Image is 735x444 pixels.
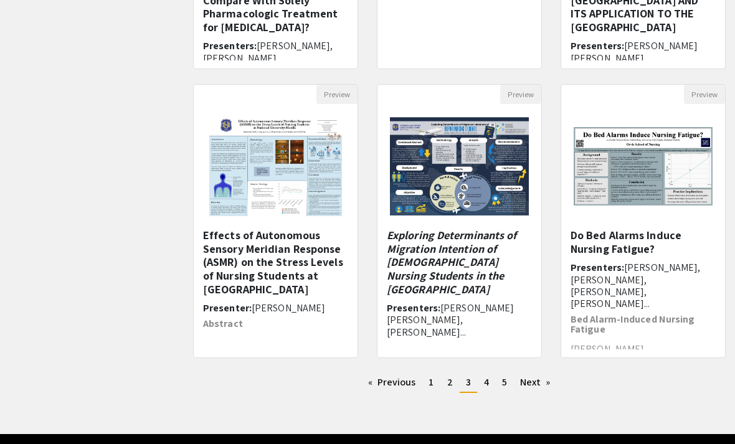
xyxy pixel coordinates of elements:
div: Open Presentation <p>Effects of Autonomous Sensory Meridian Response (ASMR) on the Stress Levels ... [193,84,358,358]
img: <p>Effects of Autonomous Sensory Meridian Response (ASMR) on the Stress Levels of Nursing Student... [197,104,354,229]
ul: Pagination [193,373,726,393]
em: Exploring Determinants of Migration Intention of [DEMOGRAPHIC_DATA] Nursing Students in the [GEOG... [387,228,517,296]
div: Open Presentation <p>Do Bed Alarms Induce Nursing Fatigue?</p> [561,84,726,358]
span: 2 [447,376,453,389]
h6: Presenter: [203,302,348,314]
span: [PERSON_NAME] [PERSON_NAME] [PERSON_NAME] [PERSON_NAME] [571,39,698,88]
a: Next page [514,373,557,392]
span: [PERSON_NAME], [PERSON_NAME], [PERSON_NAME], [PERSON_NAME], T... [203,39,333,88]
span: [PERSON_NAME], [PERSON_NAME], [PERSON_NAME], [PERSON_NAME]... [571,261,701,310]
img: <p>Do Bed Alarms Induce Nursing Fatigue?</p> [561,115,725,217]
span: [PERSON_NAME] [PERSON_NAME], [PERSON_NAME]... [387,301,514,338]
span: 3 [466,376,471,389]
strong: Abstract [203,317,243,330]
button: Preview [316,85,358,104]
h6: Presenters: [387,302,532,338]
p: [PERSON_NAME], [PERSON_NAME]... [571,344,716,364]
h6: Presenters: [571,262,716,309]
strong: Bed Alarm-Induced Nursing Fatigue [571,313,695,336]
span: 4 [484,376,489,389]
span: [PERSON_NAME] [252,301,325,314]
h5: Effects of Autonomous Sensory Meridian Response (ASMR) on the Stress Levels of Nursing Students a... [203,229,348,296]
button: Preview [500,85,541,104]
span: 1 [429,376,434,389]
h5: Do Bed Alarms Induce Nursing Fatigue? [571,229,716,255]
a: Previous page [362,373,422,392]
h6: Presenters: [203,40,348,88]
span: 5 [502,376,507,389]
h6: Presenters: [571,40,716,88]
iframe: Chat [9,388,53,435]
div: Open Presentation <p><em>Exploring Determinants of Migration Intention of Filipino Nursing Studen... [377,84,542,358]
img: <p><em>Exploring Determinants of Migration Intention of Filipino Nursing Students in the National... [377,105,541,228]
button: Preview [684,85,725,104]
